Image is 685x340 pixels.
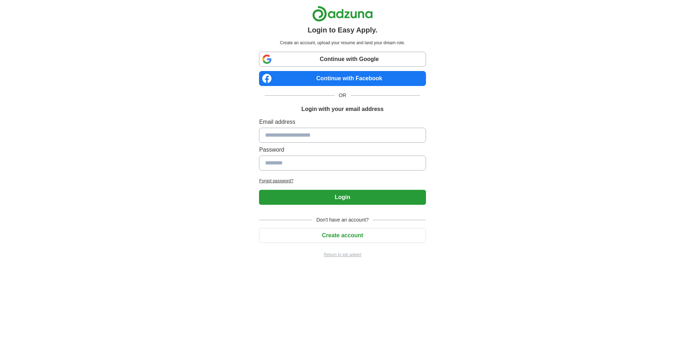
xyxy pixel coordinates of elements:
[259,71,426,86] a: Continue with Facebook
[259,52,426,67] a: Continue with Google
[259,190,426,205] button: Login
[259,146,426,154] label: Password
[312,216,373,224] span: Don't have an account?
[301,105,384,113] h1: Login with your email address
[308,25,377,35] h1: Login to Easy Apply.
[312,6,373,22] img: Adzuna logo
[335,92,351,99] span: OR
[259,178,426,184] a: Forgot password?
[259,118,426,126] label: Email address
[260,40,424,46] p: Create an account, upload your resume and land your dream role.
[259,252,426,258] a: Return to job advert
[259,228,426,243] button: Create account
[259,232,426,238] a: Create account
